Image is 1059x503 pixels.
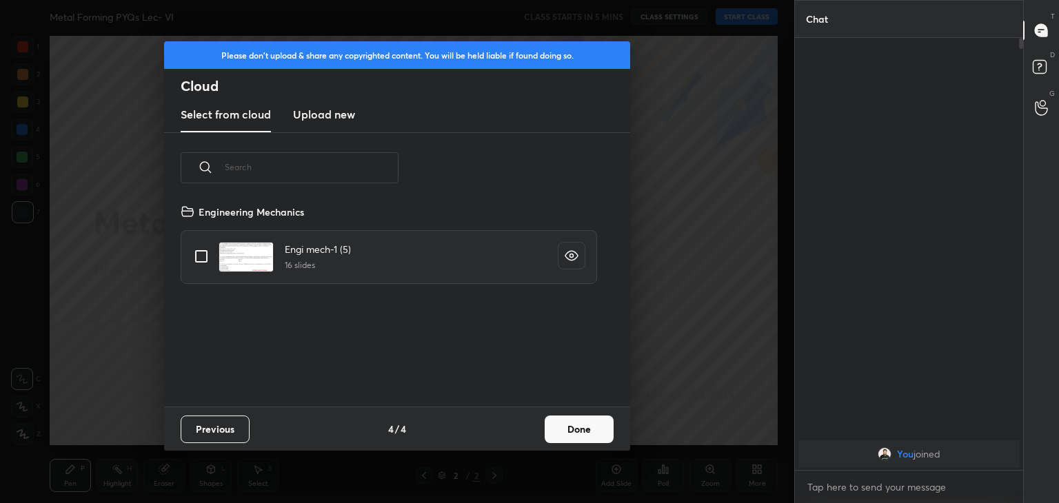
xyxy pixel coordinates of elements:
[388,422,394,436] h4: 4
[181,415,250,443] button: Previous
[395,422,399,436] h4: /
[1049,88,1055,99] p: G
[401,422,406,436] h4: 4
[795,438,1023,471] div: grid
[1050,50,1055,60] p: D
[164,41,630,69] div: Please don't upload & share any copyrighted content. You will be held liable if found doing so.
[285,242,351,256] h4: Engi mech-1 (5)
[293,106,355,123] h3: Upload new
[181,77,630,95] h2: Cloud
[545,415,614,443] button: Done
[914,449,940,460] span: joined
[181,106,271,123] h3: Select from cloud
[1051,11,1055,21] p: T
[199,205,304,219] h4: Engineering Mechanics
[795,1,839,37] p: Chat
[897,449,914,460] span: You
[225,138,399,196] input: Search
[219,242,274,272] img: 1705127303ZNJYMM.pdf
[878,447,891,461] img: a90b112ffddb41d1843043b4965b2635.jpg
[285,259,351,271] h5: 16 slides
[164,199,614,407] div: grid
